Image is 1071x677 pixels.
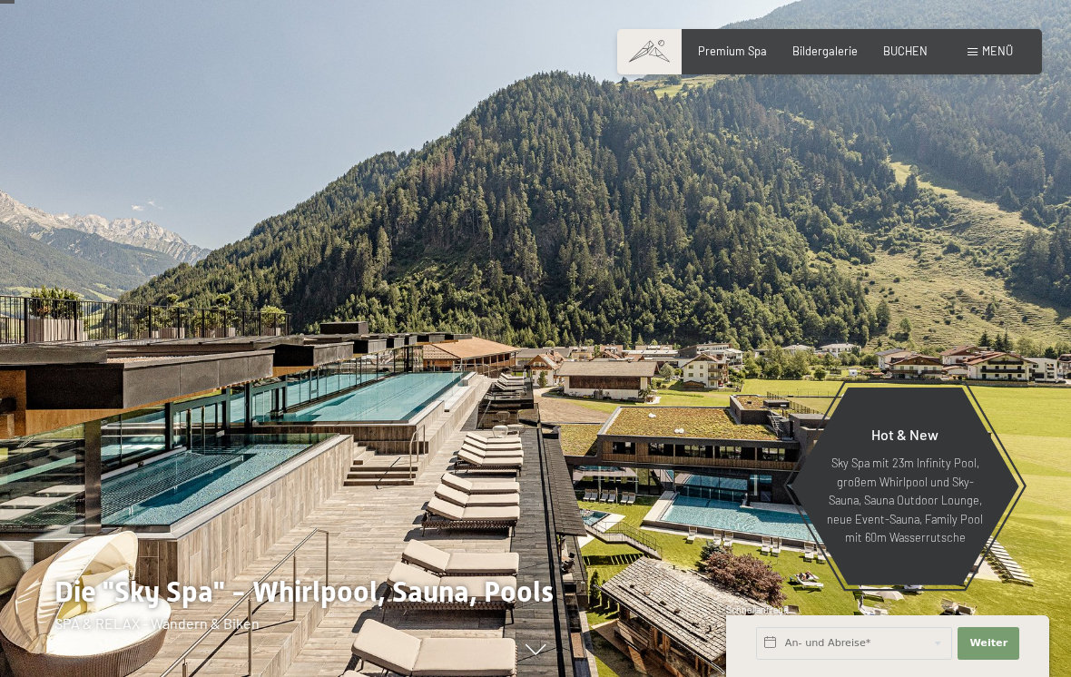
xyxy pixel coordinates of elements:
[792,44,858,58] a: Bildergalerie
[726,604,789,615] span: Schnellanfrage
[982,44,1013,58] span: Menü
[698,44,767,58] a: Premium Spa
[958,627,1019,660] button: Weiter
[969,636,1007,651] span: Weiter
[790,387,1020,586] a: Hot & New Sky Spa mit 23m Infinity Pool, großem Whirlpool und Sky-Sauna, Sauna Outdoor Lounge, ne...
[883,44,928,58] a: BUCHEN
[826,454,984,546] p: Sky Spa mit 23m Infinity Pool, großem Whirlpool und Sky-Sauna, Sauna Outdoor Lounge, neue Event-S...
[871,426,938,443] span: Hot & New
